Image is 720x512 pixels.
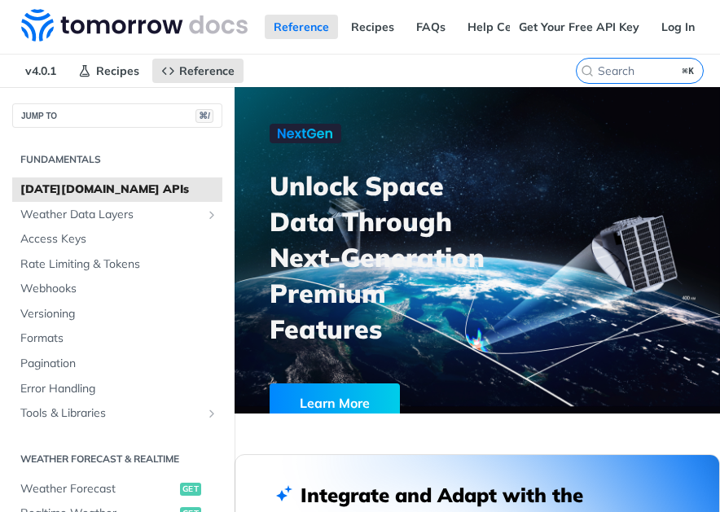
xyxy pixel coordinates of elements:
a: Formats [12,326,222,351]
span: Access Keys [20,231,218,247]
a: Webhooks [12,277,222,301]
span: get [180,483,201,496]
a: Get Your Free API Key [510,15,648,39]
h2: Fundamentals [12,152,222,167]
img: Tomorrow.io Weather API Docs [21,9,248,42]
span: Webhooks [20,281,218,297]
a: Recipes [69,59,148,83]
a: Reference [265,15,338,39]
span: Reference [179,63,235,78]
a: [DATE][DOMAIN_NAME] APIs [12,177,222,202]
a: Weather Forecastget [12,477,222,501]
h3: Unlock Space Data Through Next-Generation Premium Features [270,168,495,347]
button: JUMP TO⌘/ [12,103,222,128]
a: Rate Limiting & Tokens [12,252,222,277]
h2: Weather Forecast & realtime [12,452,222,466]
span: ⌘/ [195,109,213,123]
button: Show subpages for Weather Data Layers [205,208,218,221]
span: Tools & Libraries [20,405,201,422]
span: Rate Limiting & Tokens [20,256,218,273]
span: [DATE][DOMAIN_NAME] APIs [20,182,218,198]
a: Help Center [459,15,542,39]
span: v4.0.1 [16,59,65,83]
img: NextGen [270,124,341,143]
kbd: ⌘K [678,63,699,79]
button: Show subpages for Tools & Libraries [205,407,218,420]
span: Weather Forecast [20,481,176,497]
span: Weather Data Layers [20,207,201,223]
a: FAQs [407,15,454,39]
a: Learn More [270,383,450,422]
svg: Search [581,64,594,77]
div: Learn More [270,383,400,422]
span: Formats [20,330,218,347]
span: Recipes [96,63,139,78]
span: Versioning [20,306,218,322]
a: Access Keys [12,227,222,252]
a: Weather Data LayersShow subpages for Weather Data Layers [12,203,222,227]
a: Log In [652,15,704,39]
a: Error Handling [12,377,222,401]
a: Recipes [342,15,403,39]
a: Pagination [12,352,222,376]
a: Tools & LibrariesShow subpages for Tools & Libraries [12,401,222,426]
span: Pagination [20,356,218,372]
span: Error Handling [20,381,218,397]
a: Versioning [12,302,222,326]
a: Reference [152,59,244,83]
